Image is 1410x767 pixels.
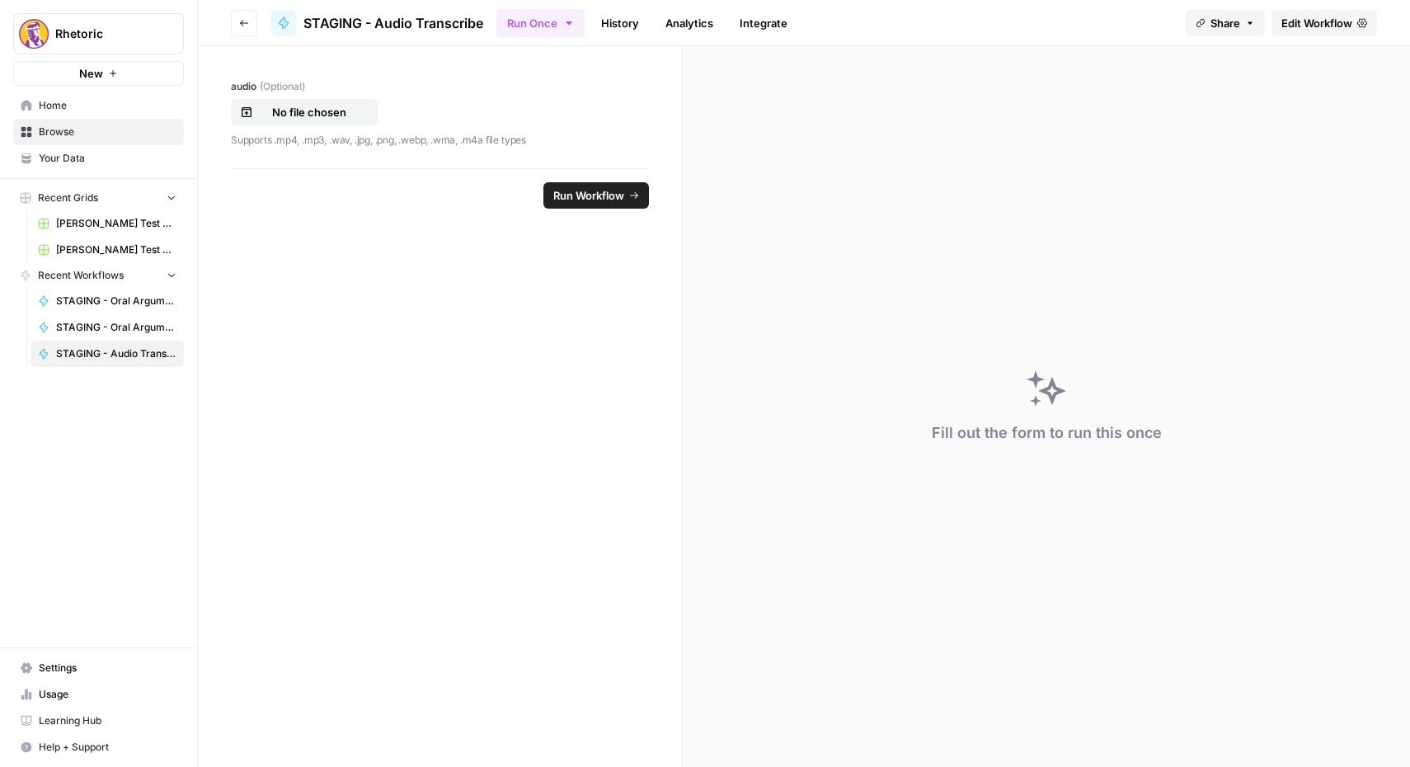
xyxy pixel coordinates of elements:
a: Your Data [13,145,184,172]
span: Recent Grids [38,191,98,205]
span: Recent Workflows [38,268,124,283]
span: STAGING - Oral Argument - Substance Grading (AIO) [56,294,176,308]
div: Fill out the form to run this once [932,421,1162,445]
a: Usage [13,681,184,708]
a: History [591,10,649,36]
span: New [79,65,103,82]
button: New [13,61,184,86]
span: Settings [39,661,176,675]
label: audio [231,79,649,94]
span: (Optional) [260,79,305,94]
button: No file chosen [231,99,378,125]
button: Workspace: Rhetoric [13,13,184,54]
button: Recent Grids [13,186,184,210]
span: Run Workflow [553,187,624,204]
span: [PERSON_NAME] Test Workflow - SERP Overview Grid [56,242,176,257]
a: Browse [13,119,184,145]
span: Help + Support [39,740,176,755]
button: Recent Workflows [13,263,184,288]
img: Rhetoric Logo [19,19,49,49]
p: Supports .mp4, .mp3, .wav, .jpg, .png, .webp, .wma, .m4a file types [231,132,649,148]
button: Share [1186,10,1265,36]
span: Your Data [39,151,176,166]
a: STAGING - Audio Transcribe [270,10,483,36]
a: Home [13,92,184,119]
button: Run Workflow [543,182,649,209]
span: Usage [39,687,176,702]
span: Share [1210,15,1240,31]
span: STAGING - Audio Transcribe [303,13,483,33]
span: Home [39,98,176,113]
span: STAGING - Audio Transcribe [56,346,176,361]
a: [PERSON_NAME] Test Workflow - SERP Overview Grid [31,237,184,263]
span: [PERSON_NAME] Test Workflow - Copilot Example Grid [56,216,176,231]
span: STAGING - Oral Argument - Style Grading (AIO) [56,320,176,335]
a: STAGING - Audio Transcribe [31,341,184,367]
a: Edit Workflow [1271,10,1377,36]
a: Learning Hub [13,708,184,734]
a: STAGING - Oral Argument - Style Grading (AIO) [31,314,184,341]
span: Rhetoric [55,26,155,42]
a: Integrate [730,10,797,36]
span: Edit Workflow [1281,15,1352,31]
a: Analytics [656,10,723,36]
a: Settings [13,655,184,681]
span: Learning Hub [39,713,176,728]
span: Browse [39,125,176,139]
p: No file chosen [256,104,362,120]
a: [PERSON_NAME] Test Workflow - Copilot Example Grid [31,210,184,237]
button: Help + Support [13,734,184,760]
a: STAGING - Oral Argument - Substance Grading (AIO) [31,288,184,314]
button: Run Once [496,9,585,37]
